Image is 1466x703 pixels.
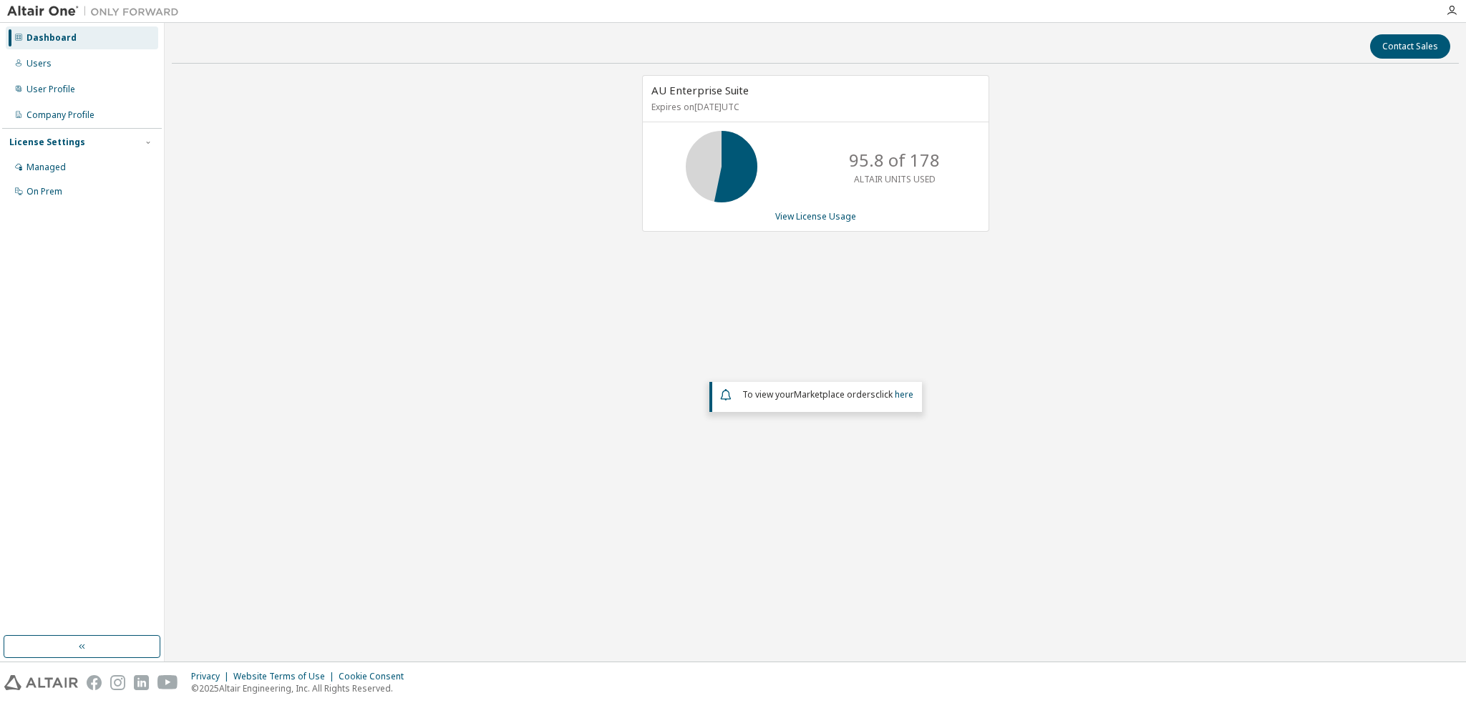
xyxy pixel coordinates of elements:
span: AU Enterprise Suite [651,83,749,97]
div: Privacy [191,671,233,682]
button: Contact Sales [1370,34,1450,59]
div: Dashboard [26,32,77,44]
p: 95.8 of 178 [849,148,940,172]
img: linkedin.svg [134,675,149,690]
div: On Prem [26,186,62,197]
span: To view your click [742,388,913,400]
div: Managed [26,162,66,173]
a: here [895,388,913,400]
div: Company Profile [26,109,94,121]
em: Marketplace orders [794,388,875,400]
div: Website Terms of Use [233,671,339,682]
p: ALTAIR UNITS USED [854,173,936,185]
a: View License Usage [775,210,856,222]
p: © 2025 Altair Engineering, Inc. All Rights Reserved. [191,682,412,694]
img: Altair One [7,4,186,19]
div: License Settings [9,137,85,148]
img: facebook.svg [87,675,102,690]
img: altair_logo.svg [4,675,78,690]
div: Cookie Consent [339,671,412,682]
div: User Profile [26,84,75,95]
p: Expires on [DATE] UTC [651,101,976,113]
img: instagram.svg [110,675,125,690]
div: Users [26,58,52,69]
img: youtube.svg [157,675,178,690]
